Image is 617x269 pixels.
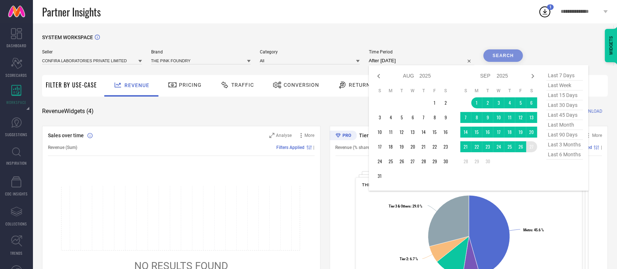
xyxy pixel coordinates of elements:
th: Thursday [418,88,429,94]
td: Thu Aug 07 2025 [418,112,429,123]
td: Sat Aug 23 2025 [440,141,451,152]
td: Sun Sep 14 2025 [460,127,471,138]
span: last 3 months [546,140,583,150]
div: Open download list [538,5,551,18]
span: Filters Applied [277,145,305,150]
td: Tue Aug 26 2025 [396,156,407,167]
td: Sun Sep 28 2025 [460,156,471,167]
span: TRENDS [10,250,23,256]
td: Mon Sep 15 2025 [471,127,482,138]
td: Fri Aug 15 2025 [429,127,440,138]
td: Thu Aug 28 2025 [418,156,429,167]
span: last 7 days [546,71,583,81]
td: Mon Aug 18 2025 [385,141,396,152]
td: Fri Aug 29 2025 [429,156,440,167]
div: Premium [330,131,357,142]
td: Wed Aug 27 2025 [407,156,418,167]
td: Sun Sep 07 2025 [460,112,471,123]
td: Thu Sep 04 2025 [504,97,515,108]
span: last month [546,120,583,130]
span: Traffic [231,82,254,88]
td: Wed Aug 20 2025 [407,141,418,152]
td: Sat Sep 27 2025 [526,141,537,152]
td: Fri Sep 05 2025 [515,97,526,108]
span: Filter By Use-Case [46,81,97,89]
th: Friday [515,88,526,94]
span: CDC INSIGHTS [5,191,28,197]
span: SUGGESTIONS [5,132,28,137]
td: Fri Aug 08 2025 [429,112,440,123]
span: Revenue (Sum) [48,145,77,150]
td: Tue Aug 12 2025 [396,127,407,138]
span: Returns [349,82,374,88]
span: WORKSPACE [7,100,27,105]
span: Brand [151,49,251,55]
td: Fri Aug 01 2025 [429,97,440,108]
th: Wednesday [407,88,418,94]
span: DOWNLOAD [578,108,602,115]
tspan: Tier 2 [400,257,408,261]
div: Next month [528,72,537,81]
td: Mon Sep 08 2025 [471,112,482,123]
span: SYSTEM WORKSPACE [42,34,93,40]
th: Wednesday [493,88,504,94]
td: Sat Sep 20 2025 [526,127,537,138]
td: Thu Sep 11 2025 [504,112,515,123]
td: Mon Aug 11 2025 [385,127,396,138]
span: Analyse [276,133,292,138]
td: Tue Aug 05 2025 [396,112,407,123]
td: Sat Aug 16 2025 [440,127,451,138]
span: last 45 days [546,110,583,120]
th: Saturday [440,88,451,94]
td: Wed Aug 13 2025 [407,127,418,138]
td: Sat Sep 13 2025 [526,112,537,123]
span: INSPIRATION [6,160,27,166]
text: : 45.6 % [523,228,543,232]
span: Tier Wise Transactions [359,132,413,138]
span: | [601,145,602,150]
span: COLLECTIONS [6,221,27,227]
td: Tue Sep 16 2025 [482,127,493,138]
td: Mon Sep 29 2025 [471,156,482,167]
svg: Zoom [269,133,274,138]
th: Monday [471,88,482,94]
td: Sun Aug 17 2025 [374,141,385,152]
span: last week [546,81,583,90]
td: Fri Aug 22 2025 [429,141,440,152]
tspan: Metro [523,228,532,232]
td: Wed Sep 17 2025 [493,127,504,138]
td: Tue Sep 23 2025 [482,141,493,152]
span: last 30 days [546,100,583,110]
th: Sunday [460,88,471,94]
span: last 6 months [546,150,583,160]
td: Fri Sep 12 2025 [515,112,526,123]
span: last 15 days [546,90,583,100]
td: Mon Sep 22 2025 [471,141,482,152]
span: SCORECARDS [6,72,27,78]
td: Thu Sep 25 2025 [504,141,515,152]
span: More [305,133,315,138]
td: Mon Aug 04 2025 [385,112,396,123]
span: Partner Insights [42,4,101,19]
span: More [592,133,602,138]
td: Wed Aug 06 2025 [407,112,418,123]
span: Sales over time [48,132,84,138]
th: Friday [429,88,440,94]
th: Monday [385,88,396,94]
th: Saturday [526,88,537,94]
td: Sun Aug 31 2025 [374,171,385,182]
td: Wed Sep 10 2025 [493,112,504,123]
span: THE PINK FOUNDRY [362,182,402,187]
span: DASHBOARD [7,43,26,48]
text: : 6.7 % [400,257,418,261]
span: last 90 days [546,130,583,140]
span: 1 [549,5,551,10]
th: Tuesday [396,88,407,94]
td: Sun Sep 21 2025 [460,141,471,152]
td: Fri Sep 26 2025 [515,141,526,152]
div: Previous month [374,72,383,81]
td: Wed Sep 24 2025 [493,141,504,152]
td: Sun Aug 24 2025 [374,156,385,167]
td: Thu Aug 14 2025 [418,127,429,138]
td: Thu Aug 21 2025 [418,141,429,152]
